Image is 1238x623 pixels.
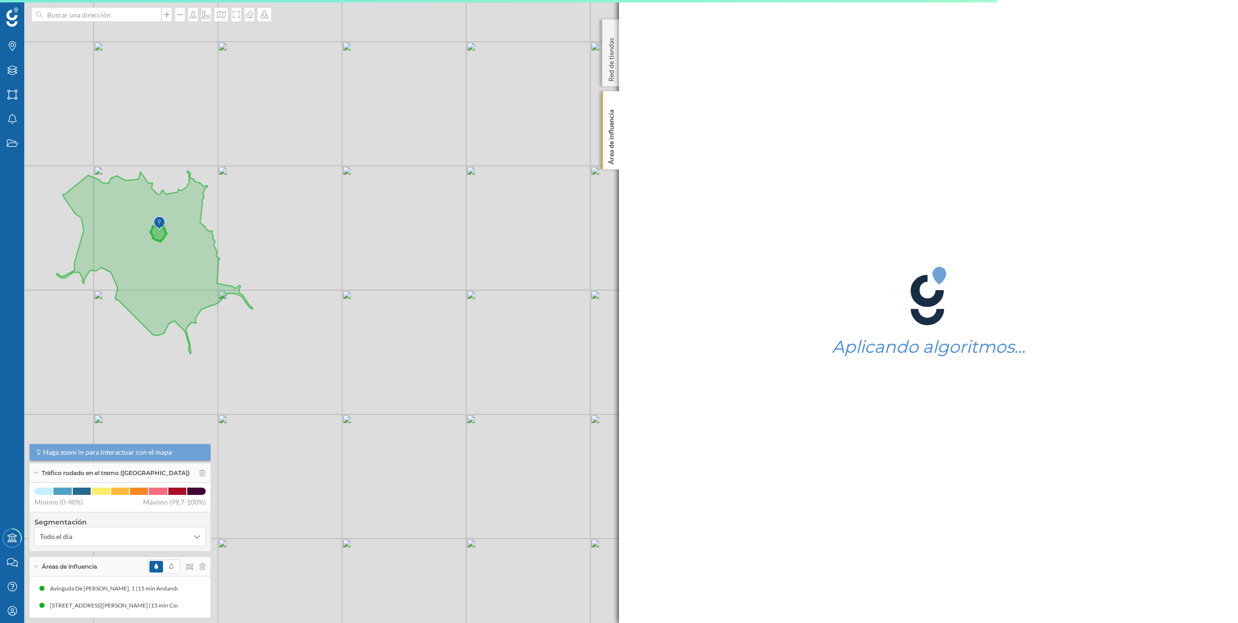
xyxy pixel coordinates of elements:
span: Tráfico rodado en el tramo ([GEOGRAPHIC_DATA]) [42,469,190,477]
h4: Segmentación [34,517,206,527]
div: [STREET_ADDRESS][PERSON_NAME] (15 min Conduciendo) [50,601,211,610]
span: Áreas de influencia [42,562,97,571]
span: Mínimo (0-40%) [34,497,83,507]
div: Avinguda De [PERSON_NAME], 1 (15 min Andando) [50,584,187,593]
img: Marker [153,213,165,233]
p: Área de influencia [606,106,616,164]
h1: Aplicando algoritmos… [832,338,1026,356]
span: Soporte [19,7,54,16]
p: Red de tiendas [606,34,616,82]
span: Todo el día [40,532,72,541]
img: Geoblink Logo [6,7,18,27]
span: Máximo (99,7-100%) [143,497,206,507]
span: Haga zoom in para interactuar con el mapa [43,447,172,457]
